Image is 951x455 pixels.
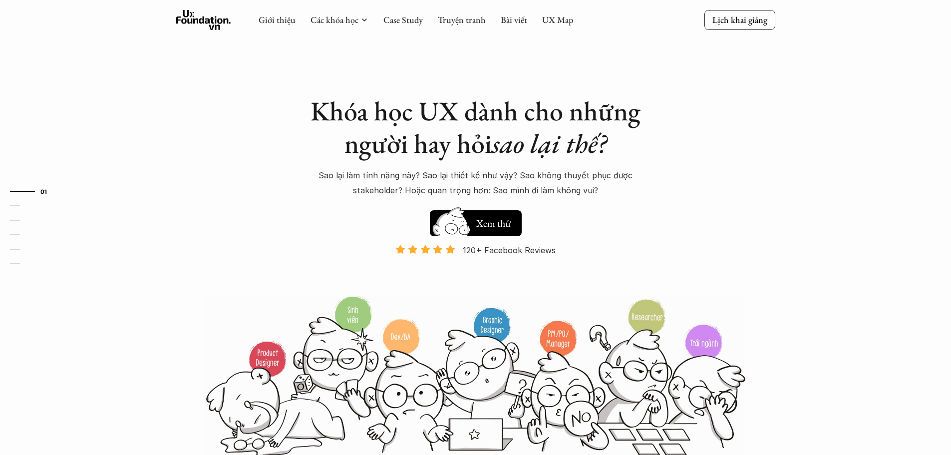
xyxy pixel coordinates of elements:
p: 120+ Facebook Reviews [463,243,556,258]
a: Các khóa học [311,14,358,25]
a: Case Study [383,14,423,25]
p: Lịch khai giảng [712,14,767,25]
p: Sao lại làm tính năng này? Sao lại thiết kế như vậy? Sao không thuyết phục được stakeholder? Hoặc... [301,168,650,198]
h1: Khóa học UX dành cho những người hay hỏi [301,95,650,160]
a: Truyện tranh [438,14,486,25]
em: sao lại thế? [492,126,607,161]
a: 01 [10,185,57,197]
strong: 01 [40,188,47,195]
a: UX Map [542,14,574,25]
h5: Xem thử [475,216,512,230]
a: Lịch khai giảng [704,10,775,29]
a: Bài viết [501,14,527,25]
a: Xem thử [430,205,522,236]
a: Giới thiệu [259,14,296,25]
a: 120+ Facebook Reviews [387,244,565,295]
